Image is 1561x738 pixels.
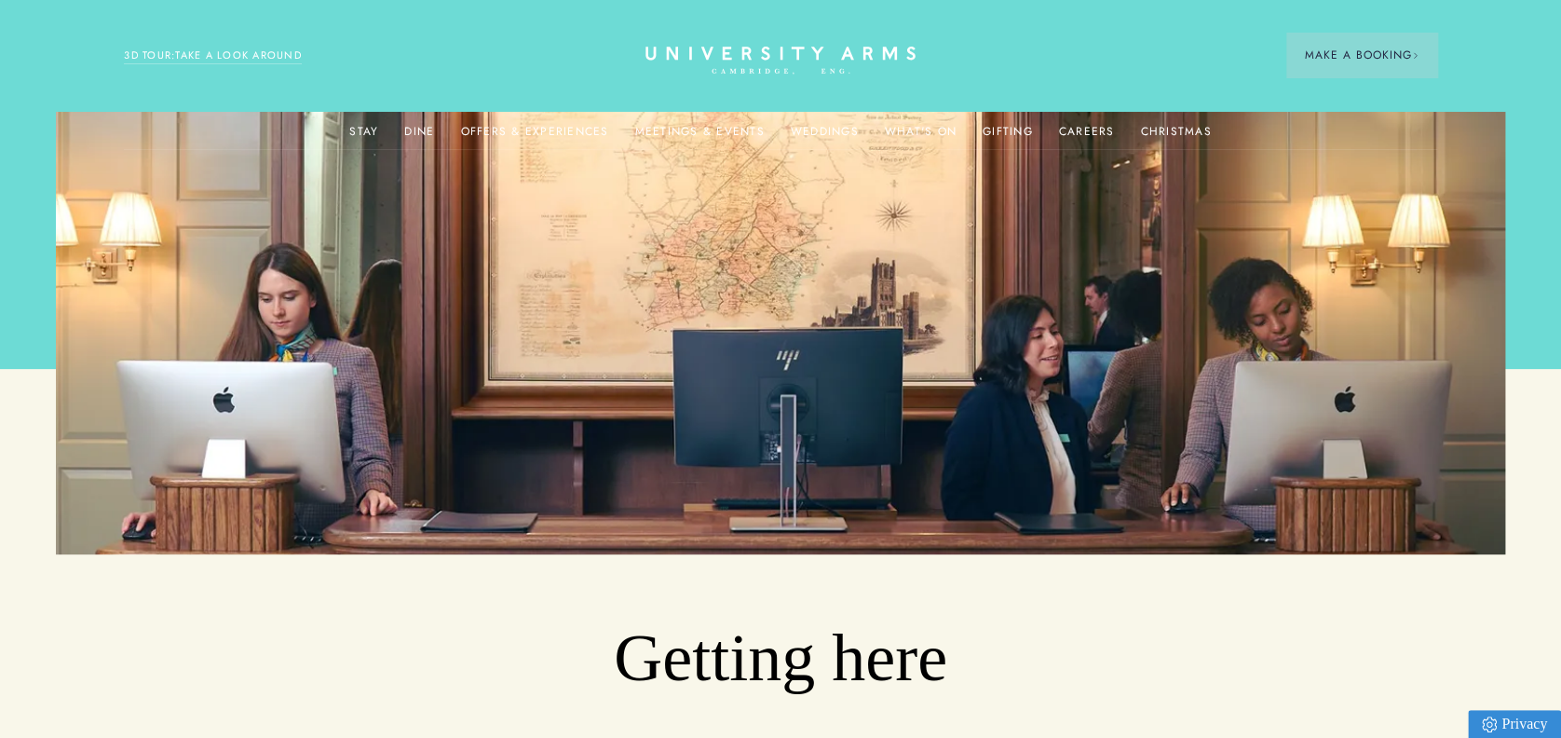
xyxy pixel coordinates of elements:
img: Privacy [1482,717,1497,732]
button: Make a BookingArrow icon [1286,33,1437,77]
a: Privacy [1468,710,1561,738]
span: Make a Booking [1305,47,1418,63]
a: Careers [1059,125,1115,149]
a: Christmas [1140,125,1211,149]
h1: Getting here [159,619,1401,699]
a: Home [645,47,916,75]
a: Gifting [983,125,1033,149]
a: Meetings & Events [634,125,764,149]
a: Offers & Experiences [460,125,608,149]
img: Arrow icon [1412,52,1418,59]
a: Stay [349,125,378,149]
img: image-5623dd55eb3be5e1f220c14097a2109fa32372e4-2048x1119-jpg [56,112,1505,554]
a: 3D TOUR:TAKE A LOOK AROUND [124,48,302,64]
a: Dine [404,125,434,149]
a: Weddings [791,125,859,149]
a: What's On [885,125,957,149]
